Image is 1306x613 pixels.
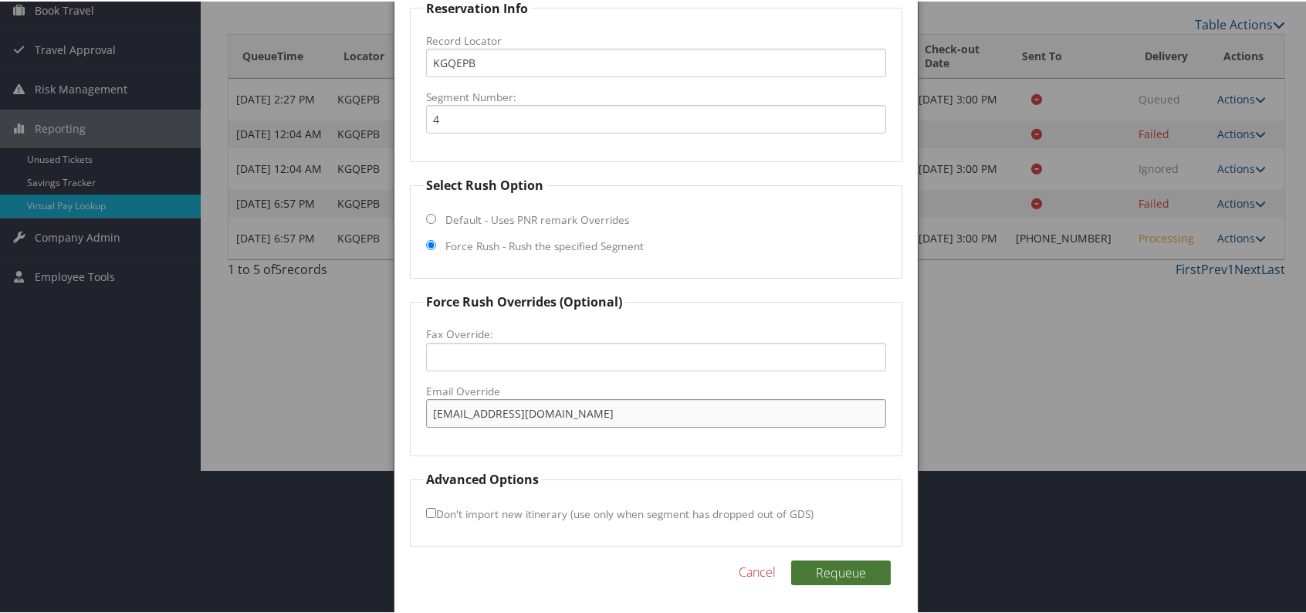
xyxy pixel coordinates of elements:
[739,561,776,580] a: Cancel
[445,211,629,226] label: Default - Uses PNR remark Overrides
[426,498,814,527] label: Don't import new itinerary (use only when segment has dropped out of GDS)
[424,174,546,193] legend: Select Rush Option
[426,88,886,103] label: Segment Number:
[791,559,891,584] button: Requeue
[424,469,541,487] legend: Advanced Options
[445,237,644,252] label: Force Rush - Rush the specified Segment
[424,291,624,310] legend: Force Rush Overrides (Optional)
[426,382,886,398] label: Email Override
[426,506,436,516] input: Don't import new itinerary (use only when segment has dropped out of GDS)
[426,325,886,340] label: Fax Override:
[426,32,886,47] label: Record Locator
